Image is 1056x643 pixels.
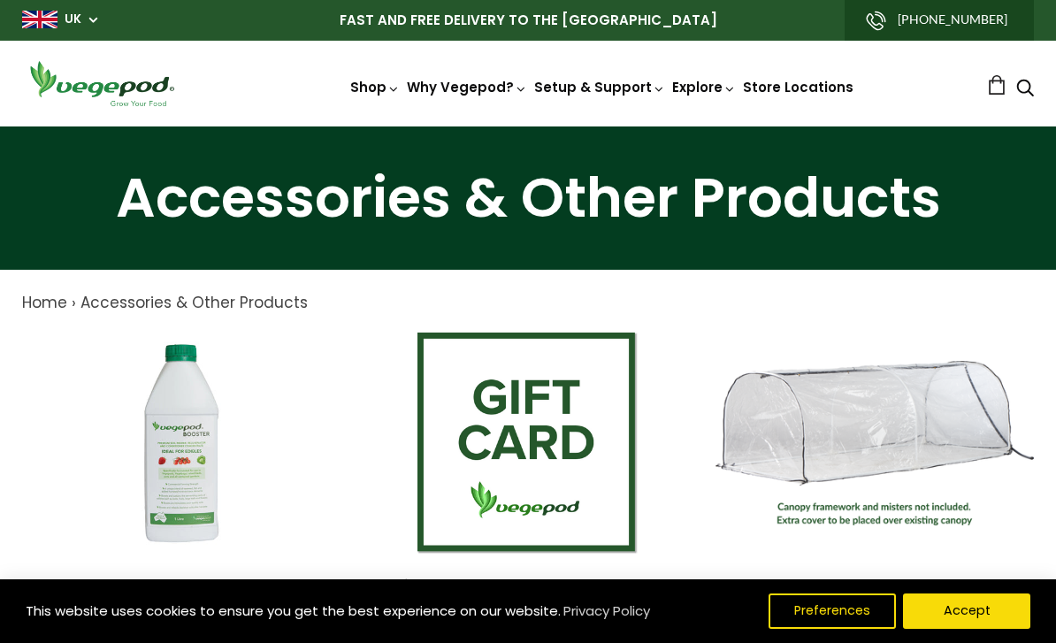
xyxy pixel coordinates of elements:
[743,78,853,96] a: Store Locations
[715,361,1034,524] img: Large PolyTunnel Cover
[22,171,1034,226] h1: Accessories & Other Products
[80,292,308,313] a: Accessories & Other Products
[65,11,81,28] a: UK
[26,601,561,620] span: This website uses cookies to ensure you get the best experience on our website.
[729,574,942,599] a: Large PolyTunnel Cover
[1016,80,1034,99] a: Search
[22,292,67,313] a: Home
[72,292,76,313] span: ›
[22,292,1034,315] nav: breadcrumbs
[672,78,736,96] a: Explore
[561,595,653,627] a: Privacy Policy (opens in a new tab)
[769,593,896,629] button: Preferences
[350,78,400,96] a: Shop
[22,58,181,109] img: Vegepod
[534,78,665,96] a: Setup & Support
[22,11,57,28] img: gb_large.png
[417,333,639,554] img: Gift Card
[71,333,292,554] img: Vegepod Booster
[35,574,195,599] a: Vegepod Booster
[382,574,466,599] a: Gift Card
[407,78,527,96] a: Why Vegepod?
[903,593,1030,629] button: Accept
